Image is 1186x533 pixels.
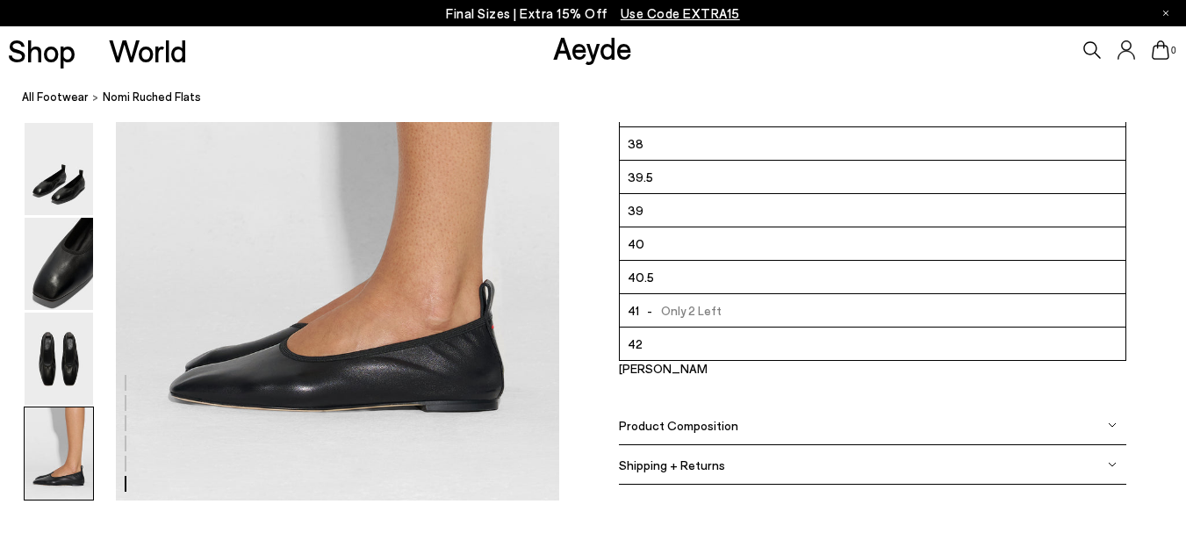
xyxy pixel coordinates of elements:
[628,166,653,188] span: 39.5
[628,233,644,255] span: 40
[639,303,661,318] span: -
[109,35,187,66] a: World
[628,299,639,321] span: 41
[628,266,654,288] span: 40.5
[25,313,93,405] img: Nomi Ruched Flats - Image 5
[619,418,738,433] span: Product Composition
[103,88,201,106] span: Nomi Ruched Flats
[8,35,75,66] a: Shop
[22,88,89,106] a: All Footwear
[628,199,643,221] span: 39
[628,133,643,155] span: 38
[25,407,93,500] img: Nomi Ruched Flats - Image 6
[621,5,740,21] span: Navigate to /collections/ss25-final-sizes
[25,124,93,216] img: Nomi Ruched Flats - Image 3
[1152,40,1169,60] a: 0
[1108,421,1117,429] img: svg%3E
[628,333,643,355] span: 42
[25,219,93,311] img: Nomi Ruched Flats - Image 4
[1169,46,1178,55] span: 0
[446,3,740,25] p: Final Sizes | Extra 15% Off
[619,361,707,376] p: [PERSON_NAME]
[619,457,725,472] span: Shipping + Returns
[639,299,722,321] span: Only 2 Left
[1108,460,1117,469] img: svg%3E
[22,74,1186,122] nav: breadcrumb
[553,29,632,66] a: Aeyde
